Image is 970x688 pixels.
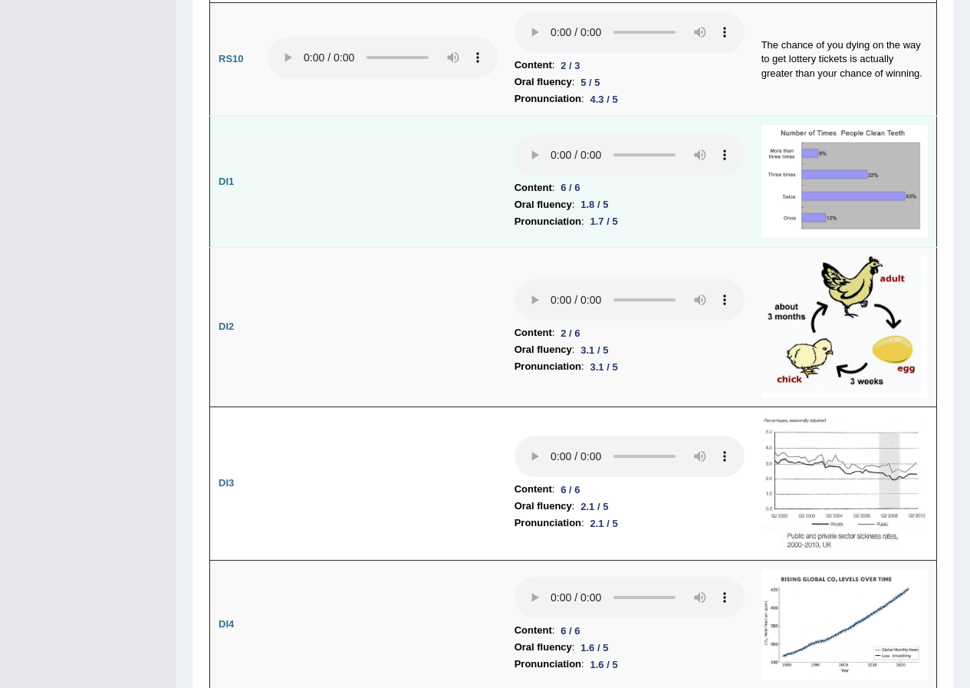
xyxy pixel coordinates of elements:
[515,213,581,230] b: Pronunciation
[515,179,552,196] b: Content
[515,179,745,196] li: :
[515,324,745,341] li: :
[574,640,614,656] div: 1.6 / 5
[515,639,572,656] b: Oral fluency
[515,74,572,91] b: Oral fluency
[584,359,624,375] div: 3.1 / 5
[219,618,234,630] b: DI4
[554,623,586,639] div: 6 / 6
[515,213,745,230] li: :
[554,482,586,498] div: 6 / 6
[515,515,581,532] b: Pronunciation
[515,196,745,213] li: :
[515,57,552,74] b: Content
[515,358,745,375] li: :
[219,176,234,187] b: DI1
[574,74,606,91] div: 5 / 5
[219,321,234,332] b: DI2
[219,53,244,64] b: RS10
[574,342,614,358] div: 3.1 / 5
[515,358,581,375] b: Pronunciation
[515,498,745,515] li: :
[574,196,614,212] div: 1.8 / 5
[515,196,572,213] b: Oral fluency
[554,58,586,74] div: 2 / 3
[574,499,614,515] div: 2.1 / 5
[584,91,624,107] div: 4.3 / 5
[515,656,745,673] li: :
[515,498,572,515] b: Oral fluency
[554,325,586,341] div: 2 / 6
[515,91,745,107] li: :
[515,639,745,656] li: :
[515,91,581,107] b: Pronunciation
[515,622,552,639] b: Content
[515,57,745,74] li: :
[515,324,552,341] b: Content
[584,213,624,229] div: 1.7 / 5
[515,341,572,358] b: Oral fluency
[515,481,552,498] b: Content
[515,341,745,358] li: :
[584,515,624,532] div: 2.1 / 5
[515,656,581,673] b: Pronunciation
[219,477,234,489] b: DI3
[515,74,745,91] li: :
[753,2,937,117] td: The chance of you dying on the way to get lottery tickets is actually greater than your chance of...
[515,622,745,639] li: :
[554,179,586,196] div: 6 / 6
[515,515,745,532] li: :
[515,481,745,498] li: :
[584,657,624,673] div: 1.6 / 5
